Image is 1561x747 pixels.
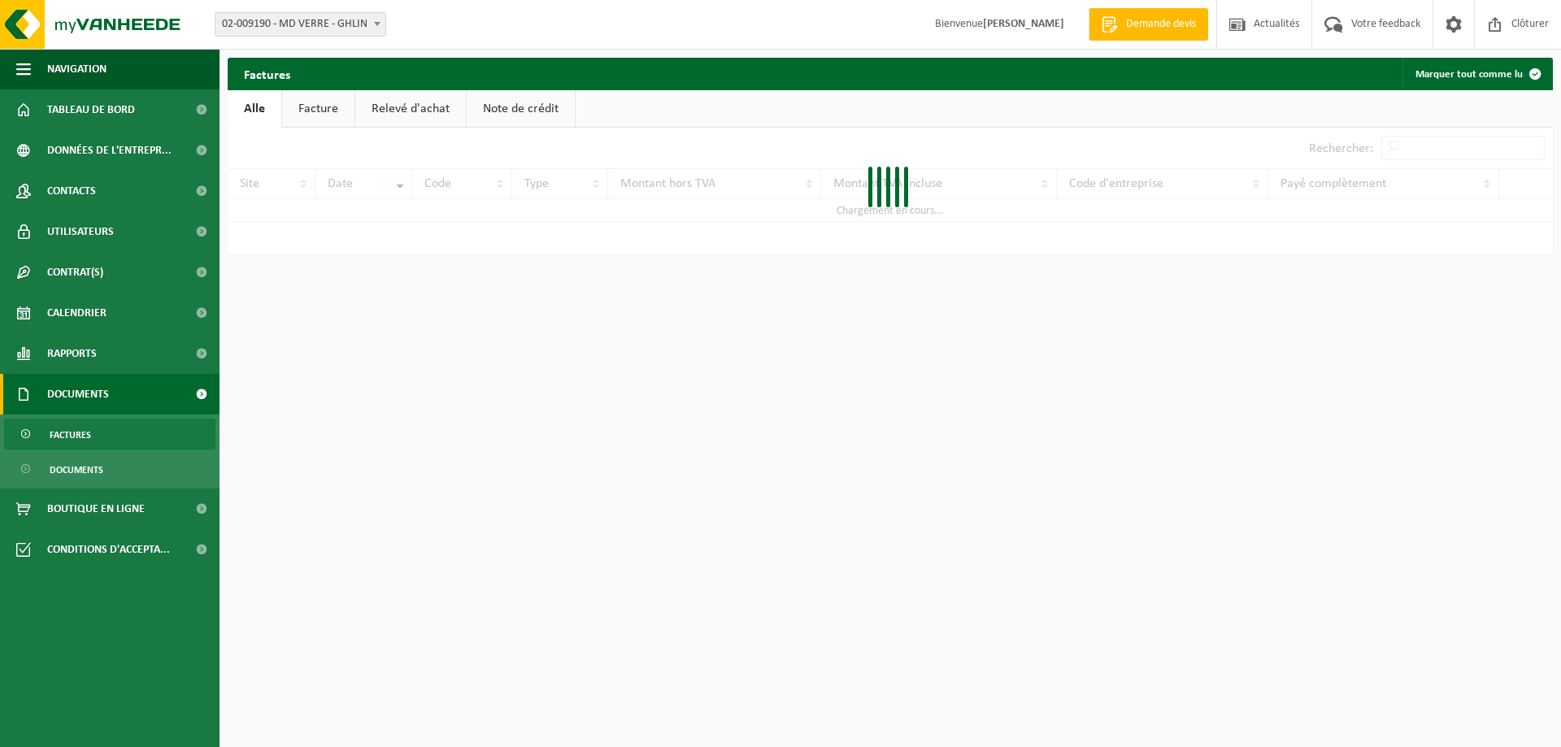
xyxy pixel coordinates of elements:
[467,90,575,128] a: Note de crédit
[1402,58,1551,90] button: Marquer tout comme lu
[47,374,109,415] span: Documents
[215,13,385,36] span: 02-009190 - MD VERRE - GHLIN
[47,171,96,211] span: Contacts
[282,90,354,128] a: Facture
[1122,16,1200,33] span: Demande devis
[47,529,170,570] span: Conditions d'accepta...
[4,454,215,484] a: Documents
[355,90,466,128] a: Relevé d'achat
[228,90,281,128] a: Alle
[1089,8,1208,41] a: Demande devis
[228,58,307,89] h2: Factures
[4,419,215,450] a: Factures
[50,454,103,485] span: Documents
[47,293,107,333] span: Calendrier
[983,18,1064,30] strong: [PERSON_NAME]
[47,333,97,374] span: Rapports
[47,489,145,529] span: Boutique en ligne
[47,130,172,171] span: Données de l'entrepr...
[47,211,114,252] span: Utilisateurs
[50,419,91,450] span: Factures
[47,89,135,130] span: Tableau de bord
[215,12,386,37] span: 02-009190 - MD VERRE - GHLIN
[47,252,103,293] span: Contrat(s)
[47,49,107,89] span: Navigation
